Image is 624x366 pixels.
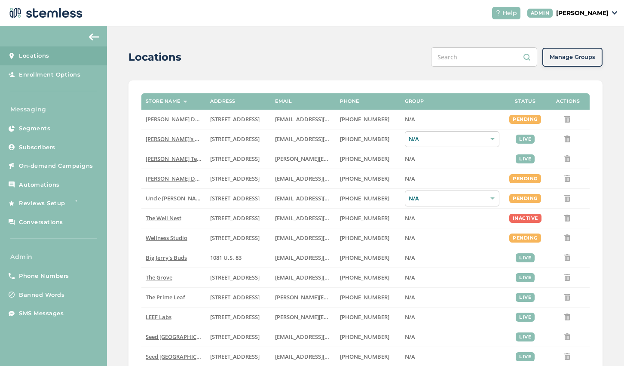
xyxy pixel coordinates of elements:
[612,11,617,15] img: icon_down-arrow-small-66adaf34.svg
[19,199,65,208] span: Reviews Setup
[19,71,80,79] span: Enrollment Options
[19,143,55,152] span: Subscribers
[581,325,624,366] iframe: Chat Widget
[19,52,49,60] span: Locations
[496,10,501,15] img: icon-help-white-03924b79.svg
[542,48,603,67] button: Manage Groups
[556,9,609,18] p: [PERSON_NAME]
[89,34,99,40] img: icon-arrow-back-accent-c549486e.svg
[527,9,553,18] div: ADMIN
[502,9,517,18] span: Help
[19,124,50,133] span: Segments
[19,181,60,189] span: Automations
[19,272,69,280] span: Phone Numbers
[550,53,595,62] span: Manage Groups
[19,291,64,299] span: Banned Words
[7,4,83,22] img: logo-dark-0685b13c.svg
[431,47,537,67] input: Search
[72,195,89,212] img: glitter-stars-b7820f95.gif
[19,309,64,318] span: SMS Messages
[128,49,181,65] h2: Locations
[19,218,63,227] span: Conversations
[19,162,93,170] span: On-demand Campaigns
